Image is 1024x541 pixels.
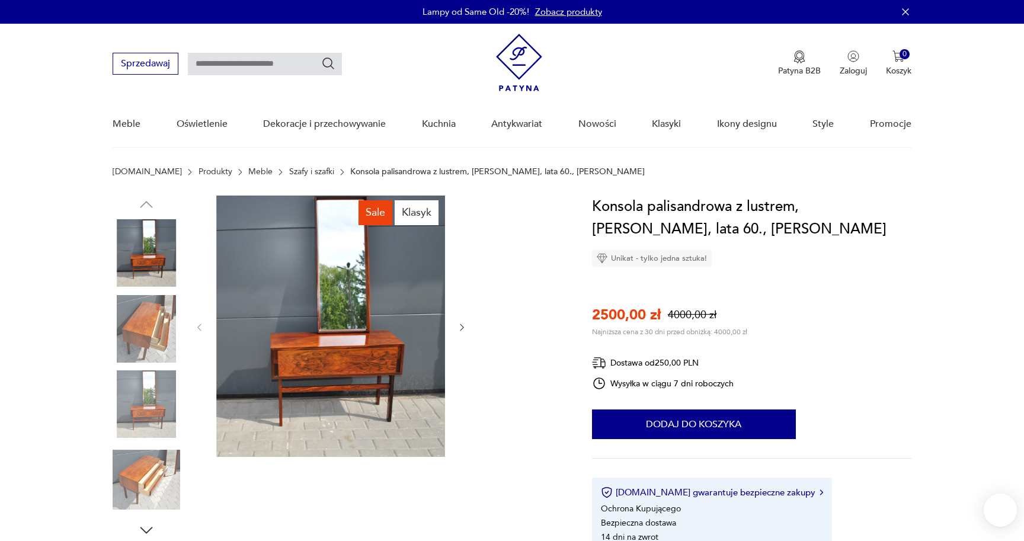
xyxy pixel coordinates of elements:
[321,56,335,71] button: Szukaj
[668,308,716,322] p: 4000,00 zł
[199,167,232,177] a: Produkty
[113,101,140,147] a: Meble
[601,486,613,498] img: Ikona certyfikatu
[597,253,607,264] img: Ikona diamentu
[601,503,681,514] li: Ochrona Kupującego
[592,305,661,325] p: 2500,00 zł
[395,200,439,225] div: Klasyk
[177,101,228,147] a: Oświetlenie
[592,196,911,241] h1: Konsola palisandrowa z lustrem, [PERSON_NAME], lata 60., [PERSON_NAME]
[900,49,910,59] div: 0
[793,50,805,63] img: Ikona medalu
[601,517,676,529] li: Bezpieczna dostawa
[359,200,392,225] div: Sale
[263,101,386,147] a: Dekoracje i przechowywanie
[892,50,904,62] img: Ikona koszyka
[592,356,734,370] div: Dostawa od 250,00 PLN
[592,409,796,439] button: Dodaj do koszyka
[984,494,1017,527] iframe: Smartsupp widget button
[820,489,823,495] img: Ikona strzałki w prawo
[592,376,734,390] div: Wysyłka w ciągu 7 dni roboczych
[870,101,911,147] a: Promocje
[778,50,821,76] button: Patyna B2B
[350,167,645,177] p: Konsola palisandrowa z lustrem, [PERSON_NAME], lata 60., [PERSON_NAME]
[778,50,821,76] a: Ikona medaluPatyna B2B
[491,101,542,147] a: Antykwariat
[717,101,777,147] a: Ikony designu
[113,370,180,438] img: Zdjęcie produktu Konsola palisandrowa z lustrem, Dania, lata 60., Niels Clausen
[886,50,911,76] button: 0Koszyk
[847,50,859,62] img: Ikonka użytkownika
[778,65,821,76] p: Patyna B2B
[578,101,616,147] a: Nowości
[592,327,747,337] p: Najniższa cena z 30 dni przed obniżką: 4000,00 zł
[289,167,334,177] a: Szafy i szafki
[113,167,182,177] a: [DOMAIN_NAME]
[113,60,178,69] a: Sprzedawaj
[592,356,606,370] img: Ikona dostawy
[840,50,867,76] button: Zaloguj
[601,486,823,498] button: [DOMAIN_NAME] gwarantuje bezpieczne zakupy
[535,6,602,18] a: Zobacz produkty
[216,196,445,457] img: Zdjęcie produktu Konsola palisandrowa z lustrem, Dania, lata 60., Niels Clausen
[496,34,542,91] img: Patyna - sklep z meblami i dekoracjami vintage
[113,446,180,514] img: Zdjęcie produktu Konsola palisandrowa z lustrem, Dania, lata 60., Niels Clausen
[423,6,529,18] p: Lampy od Same Old -20%!
[840,65,867,76] p: Zaloguj
[248,167,273,177] a: Meble
[886,65,911,76] p: Koszyk
[422,101,456,147] a: Kuchnia
[592,249,712,267] div: Unikat - tylko jedna sztuka!
[113,53,178,75] button: Sprzedawaj
[113,295,180,363] img: Zdjęcie produktu Konsola palisandrowa z lustrem, Dania, lata 60., Niels Clausen
[812,101,834,147] a: Style
[113,219,180,287] img: Zdjęcie produktu Konsola palisandrowa z lustrem, Dania, lata 60., Niels Clausen
[652,101,681,147] a: Klasyki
